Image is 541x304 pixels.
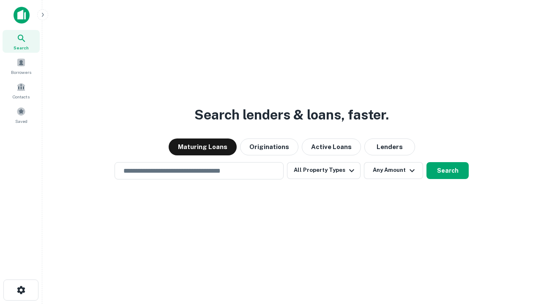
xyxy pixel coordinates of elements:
[11,69,31,76] span: Borrowers
[194,105,389,125] h3: Search lenders & loans, faster.
[426,162,469,179] button: Search
[364,162,423,179] button: Any Amount
[240,138,298,155] button: Originations
[3,30,40,53] a: Search
[499,209,541,250] iframe: Chat Widget
[3,79,40,102] a: Contacts
[3,103,40,126] a: Saved
[13,93,30,100] span: Contacts
[302,138,361,155] button: Active Loans
[14,7,30,24] img: capitalize-icon.png
[3,54,40,77] a: Borrowers
[15,118,27,125] span: Saved
[169,138,237,155] button: Maturing Loans
[287,162,361,179] button: All Property Types
[364,138,415,155] button: Lenders
[14,44,29,51] span: Search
